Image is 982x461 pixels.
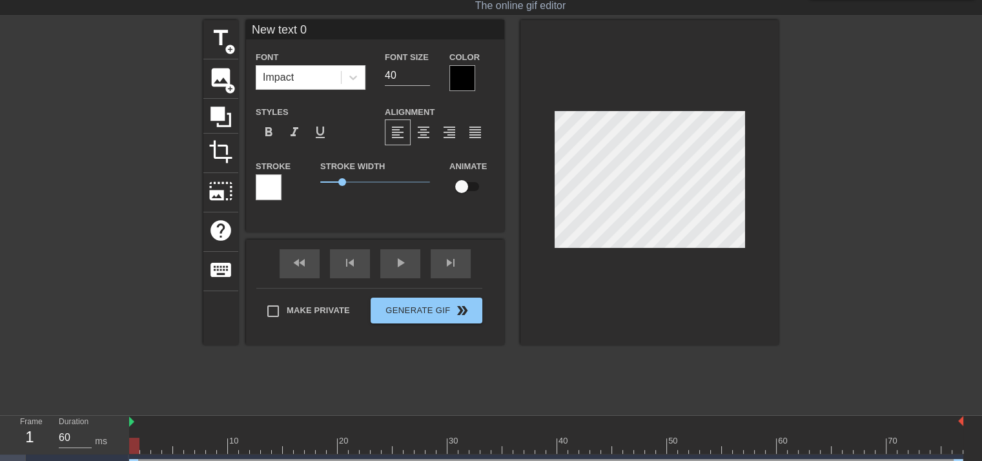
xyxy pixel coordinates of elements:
label: Font [256,51,278,64]
div: 50 [668,435,680,447]
span: format_align_left [390,125,405,140]
span: fast_rewind [292,255,307,271]
span: format_align_justify [467,125,483,140]
span: help [209,218,233,243]
span: photo_size_select_large [209,179,233,203]
div: 70 [888,435,899,447]
div: 1 [20,425,39,449]
div: Frame [10,416,49,453]
button: Generate Gif [371,298,482,323]
label: Color [449,51,480,64]
label: Animate [449,160,487,173]
span: format_align_center [416,125,431,140]
div: 60 [778,435,790,447]
span: play_arrow [393,255,408,271]
span: title [209,26,233,50]
span: crop [209,139,233,164]
span: format_bold [261,125,276,140]
div: Impact [263,70,294,85]
span: skip_previous [342,255,358,271]
label: Font Size [385,51,429,64]
div: ms [95,435,107,448]
label: Alignment [385,106,435,119]
img: bound-end.png [958,416,963,426]
span: format_underline [312,125,328,140]
span: image [209,65,233,90]
div: 10 [229,435,241,447]
span: Generate Gif [376,303,477,318]
span: Make Private [287,304,350,317]
span: format_italic [287,125,302,140]
span: format_align_right [442,125,457,140]
label: Duration [59,418,88,426]
div: 40 [558,435,570,447]
span: add_circle [225,44,236,55]
div: 20 [339,435,351,447]
label: Stroke Width [320,160,385,173]
div: 30 [449,435,460,447]
label: Styles [256,106,289,119]
span: keyboard [209,258,233,282]
label: Stroke [256,160,291,173]
span: add_circle [225,83,236,94]
span: double_arrow [455,303,470,318]
span: skip_next [443,255,458,271]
